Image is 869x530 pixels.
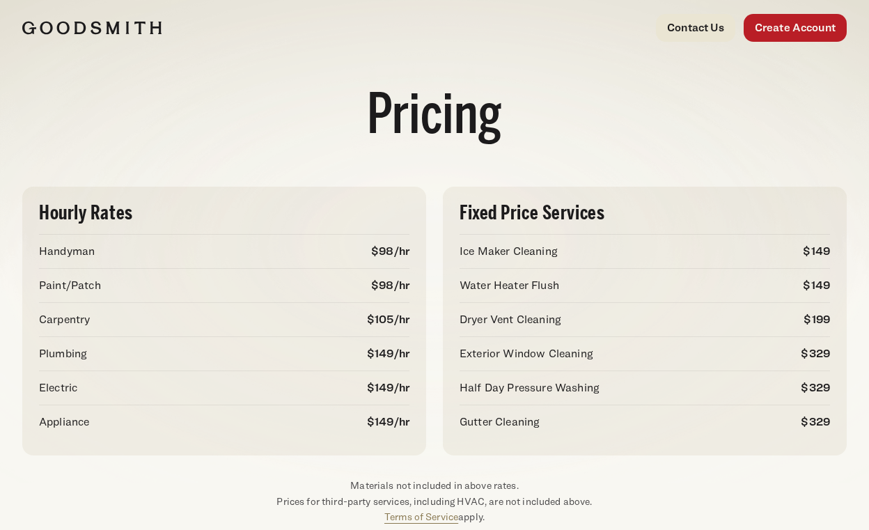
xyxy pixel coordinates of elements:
p: $329 [801,345,830,362]
p: $329 [801,380,830,396]
p: Paint/Patch [39,277,101,294]
p: Gutter Cleaning [460,414,540,430]
h3: Hourly Rates [39,203,409,223]
p: Handyman [39,243,95,260]
p: $149 [803,243,830,260]
p: Appliance [39,414,89,430]
a: Terms of Service [384,510,458,522]
p: Ice Maker Cleaning [460,243,558,260]
p: $199 [804,311,830,328]
p: Carpentry [39,311,90,328]
p: $329 [801,414,830,430]
p: $149/hr [367,345,409,362]
p: $105/hr [367,311,409,328]
p: Exterior Window Cleaning [460,345,593,362]
p: $149/hr [367,414,409,430]
p: Prices for third-party services, including HVAC, are not included above. apply. [22,494,847,526]
p: Materials not included in above rates. [22,478,847,494]
p: Half Day Pressure Washing [460,380,600,396]
p: $149 [803,277,830,294]
p: Dryer Vent Cleaning [460,311,561,328]
p: Electric [39,380,77,396]
p: $98/hr [371,243,409,260]
p: Plumbing [39,345,87,362]
p: $98/hr [371,277,409,294]
p: $149/hr [367,380,409,396]
a: Create Account [744,14,847,42]
img: Goodsmith [22,21,162,35]
p: Water Heater Flush [460,277,559,294]
a: Contact Us [656,14,735,42]
h3: Fixed Price Services [460,203,830,223]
